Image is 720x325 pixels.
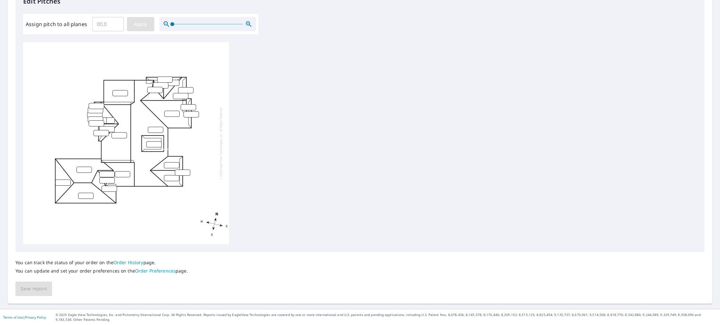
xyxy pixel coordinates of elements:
[3,315,46,319] p: |
[56,312,717,322] p: © 2025 Eagle View Technologies, Inc. and Pictometry International Corp. All Rights Reserved. Repo...
[15,268,188,274] p: You can update and set your order preferences on the page.
[127,17,154,31] button: Apply
[3,315,23,320] a: Terms of Use
[135,268,175,274] a: Order Preferences
[26,20,87,28] label: Assign pitch to all planes
[25,315,46,320] a: Privacy Policy
[132,20,149,28] span: Apply
[113,259,143,265] a: Order History
[15,260,188,265] p: You can track the status of your order on the page.
[92,15,124,33] input: 00.0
